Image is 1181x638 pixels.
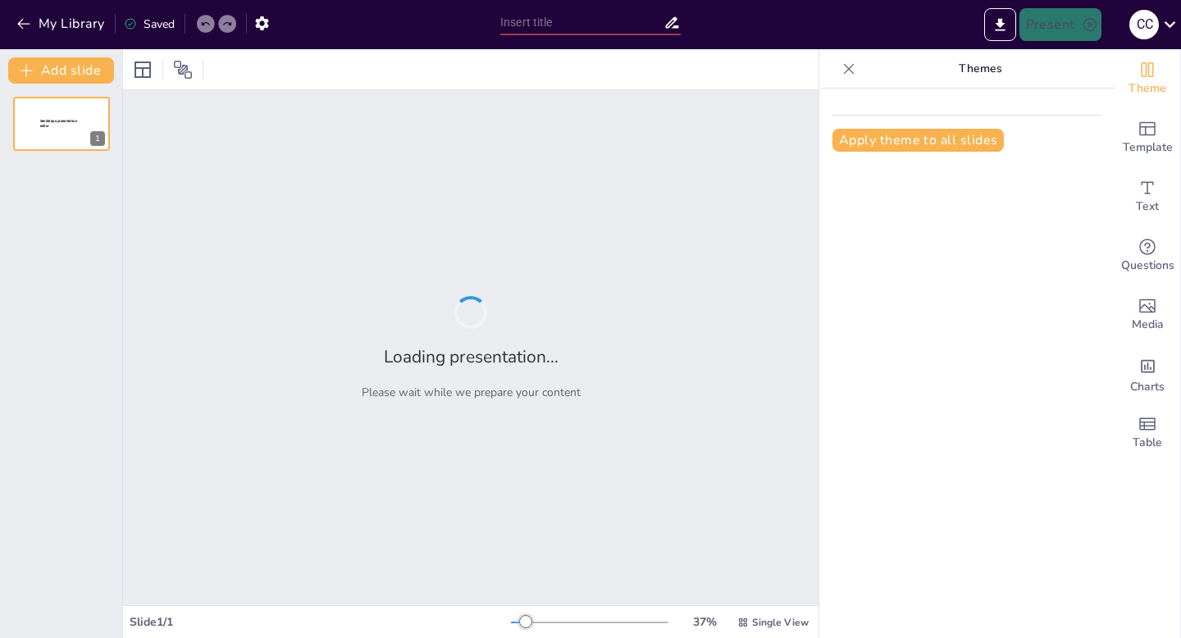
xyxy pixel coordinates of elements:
[8,57,114,84] button: Add slide
[1115,403,1180,463] div: Add a table
[752,616,809,629] span: Single View
[1129,80,1166,98] span: Theme
[984,8,1016,41] button: Export to PowerPoint
[130,57,156,83] div: Layout
[862,49,1098,89] p: Themes
[685,614,724,630] div: 37 %
[13,97,110,151] div: 1
[90,131,105,146] div: 1
[124,16,175,32] div: Saved
[1133,434,1162,452] span: Table
[1132,316,1164,334] span: Media
[1115,285,1180,344] div: Add images, graphics, shapes or video
[1136,198,1159,216] span: Text
[40,119,77,128] span: Sendsteps presentation editor
[1115,49,1180,108] div: Change the overall theme
[384,345,559,368] h2: Loading presentation...
[1130,378,1165,396] span: Charts
[12,11,112,37] button: My Library
[1129,8,1159,41] button: C C
[832,129,1004,152] button: Apply theme to all slides
[500,11,663,34] input: Insert title
[1019,8,1101,41] button: Present
[130,614,511,630] div: Slide 1 / 1
[1115,108,1180,167] div: Add ready made slides
[1123,139,1173,157] span: Template
[1115,344,1180,403] div: Add charts and graphs
[1115,167,1180,226] div: Add text boxes
[173,60,193,80] span: Position
[1121,257,1174,275] span: Questions
[362,385,581,400] p: Please wait while we prepare your content
[1129,10,1159,39] div: C C
[1115,226,1180,285] div: Get real-time input from your audience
